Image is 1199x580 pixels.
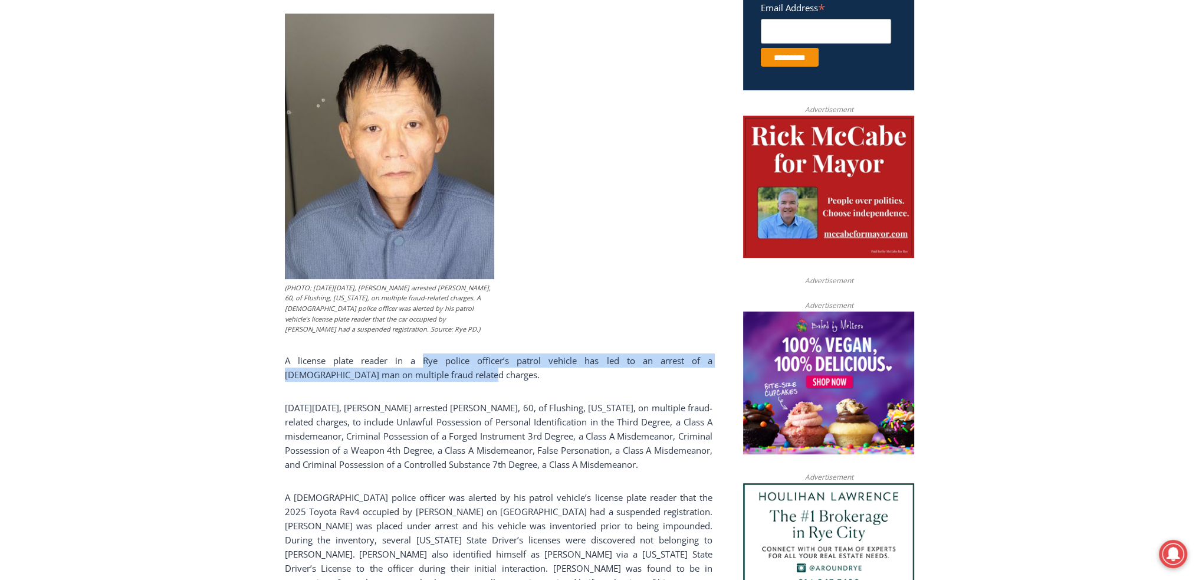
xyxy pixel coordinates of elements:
[743,312,914,454] img: Baked by Melissa
[793,104,865,115] span: Advertisement
[793,300,865,311] span: Advertisement
[308,117,547,144] span: Intern @ [DOMAIN_NAME]
[285,401,712,471] p: [DATE][DATE], [PERSON_NAME] arrested [PERSON_NAME], 60, of Flushing, [US_STATE], on multiple frau...
[793,471,865,483] span: Advertisement
[298,1,557,114] div: "The first chef I interviewed talked about coming to [GEOGRAPHIC_DATA] from [GEOGRAPHIC_DATA] in ...
[284,114,571,147] a: Intern @ [DOMAIN_NAME]
[285,283,494,335] figcaption: (PHOTO: [DATE][DATE], [PERSON_NAME] arrested [PERSON_NAME], 60, of Flushing, [US_STATE], on multi...
[743,116,914,258] img: McCabe for Mayor
[793,275,865,286] span: Advertisement
[285,14,494,279] img: (PHOTO: On Monday, October 13, 2025, Rye PD arrested Ming Wu, 60, of Flushing, New York, on multi...
[285,353,712,382] p: A license plate reader in a Rye police officer’s patrol vehicle has led to an arrest of a [DEMOGR...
